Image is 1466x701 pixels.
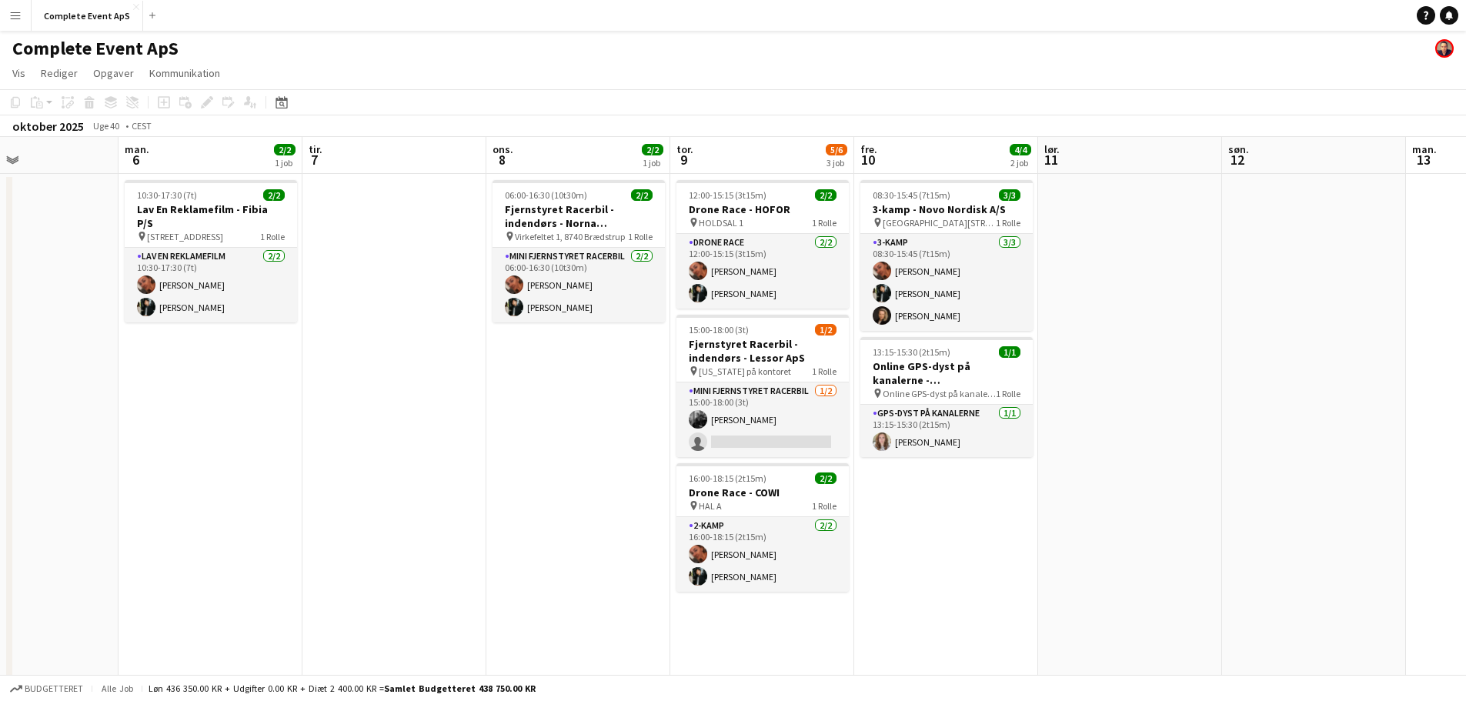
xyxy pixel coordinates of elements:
app-job-card: 08:30-15:45 (7t15m)3/33-kamp - Novo Nordisk A/S [GEOGRAPHIC_DATA][STREET_ADDRESS][GEOGRAPHIC_DATA... [860,180,1033,331]
span: 1/2 [815,324,837,335]
span: Vis [12,66,25,80]
app-card-role: Mini Fjernstyret Racerbil1/215:00-18:00 (3t)[PERSON_NAME] [676,382,849,457]
span: 08:30-15:45 (7t15m) [873,189,950,201]
span: 1 Rolle [996,388,1020,399]
span: 06:00-16:30 (10t30m) [505,189,587,201]
span: [US_STATE] på kontoret [699,366,791,377]
span: 1 Rolle [260,231,285,242]
span: 1 Rolle [628,231,653,242]
h3: Drone Race - HOFOR [676,202,849,216]
span: 2/2 [631,189,653,201]
app-card-role: Mini Fjernstyret Racerbil2/206:00-16:30 (10t30m)[PERSON_NAME][PERSON_NAME] [493,248,665,322]
button: Complete Event ApS [32,1,143,31]
h3: 3-kamp - Novo Nordisk A/S [860,202,1033,216]
span: 12:00-15:15 (3t15m) [689,189,766,201]
span: søn. [1228,142,1249,156]
app-card-role: 2-kamp2/216:00-18:15 (2t15m)[PERSON_NAME][PERSON_NAME] [676,517,849,592]
span: HAL A [699,500,722,512]
span: 6 [122,151,149,169]
div: 1 job [643,157,663,169]
h3: Fjernstyret Racerbil - indendørs - Lessor ApS [676,337,849,365]
span: 1/1 [999,346,1020,358]
span: 16:00-18:15 (2t15m) [689,472,766,484]
span: Online GPS-dyst på kanalerne [883,388,996,399]
span: man. [125,142,149,156]
span: 1 Rolle [812,366,837,377]
span: Budgetteret [25,683,83,694]
span: Uge 40 [87,120,125,132]
a: Kommunikation [143,63,226,83]
span: 1 Rolle [812,500,837,512]
app-job-card: 12:00-15:15 (3t15m)2/2Drone Race - HOFOR HOLDSAL 11 RolleDrone Race2/212:00-15:15 (3t15m)[PERSON_... [676,180,849,309]
app-card-role: Drone Race2/212:00-15:15 (3t15m)[PERSON_NAME][PERSON_NAME] [676,234,849,309]
app-job-card: 06:00-16:30 (10t30m)2/2Fjernstyret Racerbil - indendørs - Norna Playgrounds A/S Virkefeltet 1, 87... [493,180,665,322]
span: 10:30-17:30 (7t) [137,189,197,201]
h1: Complete Event ApS [12,37,179,60]
app-job-card: 10:30-17:30 (7t)2/2Lav En Reklamefilm - Fibia P/S [STREET_ADDRESS]1 RolleLav En Reklamefilm2/210:... [125,180,297,322]
span: 8 [490,151,513,169]
span: Kommunikation [149,66,220,80]
a: Vis [6,63,32,83]
span: 1 Rolle [996,217,1020,229]
div: 3 job [827,157,847,169]
span: tir. [309,142,322,156]
span: HOLDSAL 1 [699,217,743,229]
button: Budgetteret [8,680,85,697]
div: CEST [132,120,152,132]
span: 4/4 [1010,144,1031,155]
span: [STREET_ADDRESS] [147,231,223,242]
span: Virkefeltet 1, 8740 Brædstrup [515,231,625,242]
span: tor. [676,142,693,156]
span: 11 [1042,151,1060,169]
span: 2/2 [815,189,837,201]
span: 15:00-18:00 (3t) [689,324,749,335]
div: oktober 2025 [12,119,84,134]
span: Alle job [99,683,135,694]
app-card-role: 3-kamp3/308:30-15:45 (7t15m)[PERSON_NAME][PERSON_NAME][PERSON_NAME] [860,234,1033,331]
h3: Drone Race - COWI [676,486,849,499]
div: 2 job [1010,157,1030,169]
span: 10 [858,151,877,169]
span: man. [1412,142,1437,156]
div: Løn 436 350.00 KR + Udgifter 0.00 KR + Diæt 2 400.00 KR = [149,683,536,694]
h3: Lav En Reklamefilm - Fibia P/S [125,202,297,230]
span: ons. [493,142,513,156]
span: lør. [1044,142,1060,156]
span: 2/2 [642,144,663,155]
span: Rediger [41,66,78,80]
app-job-card: 16:00-18:15 (2t15m)2/2Drone Race - COWI HAL A1 Rolle2-kamp2/216:00-18:15 (2t15m)[PERSON_NAME][PER... [676,463,849,592]
span: 9 [674,151,693,169]
span: 3/3 [999,189,1020,201]
app-card-role: GPS-dyst på kanalerne1/113:15-15:30 (2t15m)[PERSON_NAME] [860,405,1033,457]
a: Rediger [35,63,84,83]
span: 2/2 [263,189,285,201]
span: 2/2 [274,144,296,155]
span: 13 [1410,151,1437,169]
span: 5/6 [826,144,847,155]
h3: Online GPS-dyst på kanalerne - Udenrigsministeriet [860,359,1033,387]
span: 7 [306,151,322,169]
div: 1 job [275,157,295,169]
app-user-avatar: Christian Brøckner [1435,39,1454,58]
span: 2/2 [815,472,837,484]
span: fre. [860,142,877,156]
span: 12 [1226,151,1249,169]
h3: Fjernstyret Racerbil - indendørs - Norna Playgrounds A/S [493,202,665,230]
span: [GEOGRAPHIC_DATA][STREET_ADDRESS][GEOGRAPHIC_DATA] [883,217,996,229]
a: Opgaver [87,63,140,83]
app-job-card: 15:00-18:00 (3t)1/2Fjernstyret Racerbil - indendørs - Lessor ApS [US_STATE] på kontoret1 RolleMin... [676,315,849,457]
app-card-role: Lav En Reklamefilm2/210:30-17:30 (7t)[PERSON_NAME][PERSON_NAME] [125,248,297,322]
span: 1 Rolle [812,217,837,229]
span: Opgaver [93,66,134,80]
span: 13:15-15:30 (2t15m) [873,346,950,358]
span: Samlet budgetteret 438 750.00 KR [384,683,536,694]
app-job-card: 13:15-15:30 (2t15m)1/1Online GPS-dyst på kanalerne - Udenrigsministeriet Online GPS-dyst på kanal... [860,337,1033,457]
